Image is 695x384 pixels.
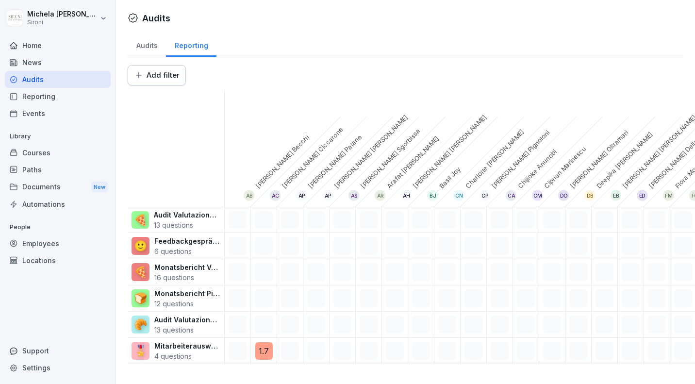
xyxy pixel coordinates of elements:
div: Charlotte [PERSON_NAME] [434,104,550,220]
div: BJ [427,190,438,200]
p: 6 questions [154,246,220,256]
p: 13 questions [154,325,220,335]
div: [PERSON_NAME] Pignoloni [461,104,577,220]
p: Library [5,129,111,144]
div: AP [296,190,307,200]
p: Audit Valutazione Pizzeria [154,210,220,220]
a: DocumentsNew [5,178,111,196]
div: 🍕 [132,211,149,229]
div: AB [244,190,254,200]
div: DO [558,190,569,200]
div: EB [611,190,621,200]
div: Add filter [134,70,180,80]
p: Feedbackgespräch nach 1. Monat [154,236,220,246]
div: AC [270,190,281,200]
a: Audits [5,71,111,88]
a: Settings [5,359,111,376]
div: ED [637,190,647,200]
div: Chijioke Anunobi [487,104,603,220]
div: Documents [5,178,111,196]
div: AH [401,190,412,200]
div: [PERSON_NAME] Patane [277,104,393,220]
div: 🍕 [132,263,149,281]
a: Paths [5,161,111,178]
p: 13 questions [154,220,220,230]
p: Sironi [27,19,98,26]
div: Basil Joy [408,104,524,220]
div: AR [375,190,385,200]
a: Audits [128,32,166,57]
p: 12 questions [154,299,220,309]
div: CP [480,190,490,200]
div: 🍞 [132,289,149,307]
p: Michela [PERSON_NAME] [27,10,98,18]
p: Mitarbeiterauswertung [154,341,220,351]
p: Monatsbericht Pizzeria und Produktion [154,288,220,299]
div: [PERSON_NAME] Oltramari [539,104,655,220]
div: 🎖️ [132,342,149,360]
p: 4 questions [154,351,220,361]
div: [PERSON_NAME] Ciccarone [251,104,367,220]
a: Home [5,37,111,54]
div: 1.7 [255,342,273,360]
a: Courses [5,144,111,161]
div: DB [584,190,595,200]
div: [PERSON_NAME] Sgorbissa [330,104,446,220]
a: Automations [5,196,111,213]
div: [PERSON_NAME] [PERSON_NAME] [303,104,419,220]
p: Monatsbericht Verkauf und Service [154,262,220,272]
a: Events [5,105,111,122]
a: News [5,54,111,71]
p: 16 questions [154,272,220,283]
div: AP [322,190,333,200]
a: Locations [5,252,111,269]
div: Arafat [PERSON_NAME] [356,104,472,220]
h1: Audits [142,12,170,25]
div: CN [453,190,464,200]
div: Support [5,342,111,359]
div: New [91,182,108,193]
div: 🥐 [132,316,149,334]
div: CM [532,190,543,200]
button: Add filter [128,66,185,85]
div: 🙂 [132,237,149,255]
div: FM [663,190,674,200]
div: [PERSON_NAME] [PERSON_NAME] [382,104,498,220]
div: [PERSON_NAME] Becchi [225,104,341,220]
a: Reporting [166,32,216,57]
div: Ciprian Marinescu [513,104,629,220]
a: Reporting [5,88,111,105]
p: Audit Valutazione Produzione [154,315,220,325]
div: AS [348,190,359,200]
p: People [5,219,111,235]
div: CA [506,190,516,200]
a: Employees [5,235,111,252]
div: Deepika [PERSON_NAME] [565,104,681,220]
